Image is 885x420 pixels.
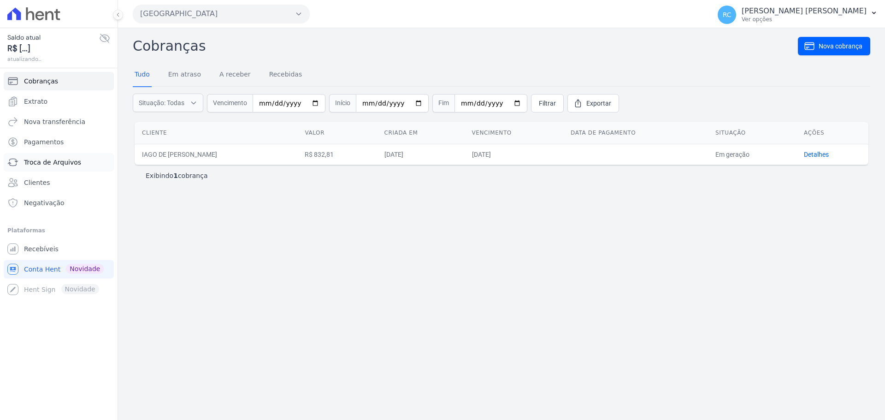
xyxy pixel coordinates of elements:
span: Recebíveis [24,244,59,254]
a: Recebidas [267,63,304,87]
a: Exportar [567,94,619,112]
span: Exportar [586,99,611,108]
span: Filtrar [539,99,556,108]
a: Clientes [4,173,114,192]
span: Nova cobrança [819,41,862,51]
span: Troca de Arquivos [24,158,81,167]
span: Saldo atual [7,33,99,42]
a: Pagamentos [4,133,114,151]
a: Em atraso [166,63,203,87]
th: Data de pagamento [563,122,708,144]
span: atualizando... [7,55,99,63]
span: Situação: Todas [139,98,184,107]
a: Nova cobrança [798,37,870,55]
td: [DATE] [377,144,465,165]
td: IAGO DE [PERSON_NAME] [135,144,297,165]
a: A receber [218,63,253,87]
span: Extrato [24,97,47,106]
td: R$ 832,81 [297,144,377,165]
button: Situação: Todas [133,94,203,112]
td: Em geração [708,144,796,165]
th: Valor [297,122,377,144]
span: Clientes [24,178,50,187]
a: Nova transferência [4,112,114,131]
span: Cobranças [24,77,58,86]
span: Nova transferência [24,117,85,126]
td: [DATE] [465,144,564,165]
a: Tudo [133,63,152,87]
a: Troca de Arquivos [4,153,114,172]
button: [GEOGRAPHIC_DATA] [133,5,310,23]
div: Plataformas [7,225,110,236]
a: Recebíveis [4,240,114,258]
nav: Sidebar [7,72,110,299]
th: Criada em [377,122,465,144]
span: Vencimento [207,94,253,112]
a: Detalhes [804,151,829,158]
a: Conta Hent Novidade [4,260,114,278]
a: Filtrar [531,94,564,112]
span: Fim [432,94,454,112]
p: Exibindo cobrança [146,171,208,180]
a: Extrato [4,92,114,111]
span: Novidade [66,264,104,274]
h2: Cobranças [133,35,798,56]
p: [PERSON_NAME] [PERSON_NAME] [742,6,867,16]
span: Conta Hent [24,265,60,274]
a: Cobranças [4,72,114,90]
span: Início [329,94,356,112]
th: Vencimento [465,122,564,144]
span: R$ [...] [7,42,99,55]
span: Pagamentos [24,137,64,147]
span: RC [723,12,732,18]
th: Ações [796,122,868,144]
th: Situação [708,122,796,144]
a: Negativação [4,194,114,212]
b: 1 [173,172,178,179]
span: Negativação [24,198,65,207]
button: RC [PERSON_NAME] [PERSON_NAME] Ver opções [710,2,885,28]
p: Ver opções [742,16,867,23]
th: Cliente [135,122,297,144]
